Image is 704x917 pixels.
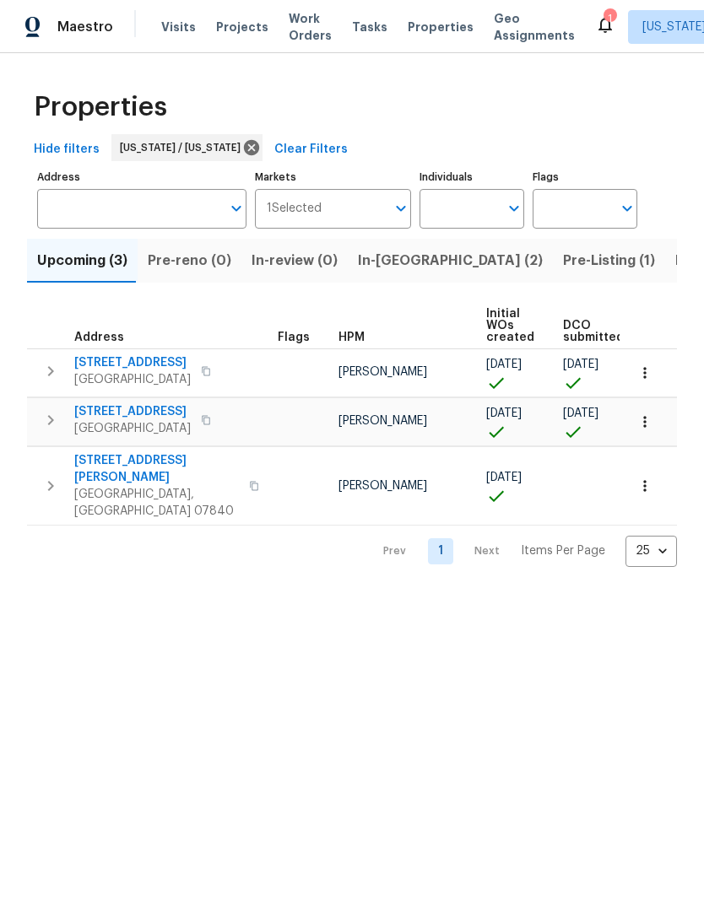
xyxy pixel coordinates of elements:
[358,249,543,272] span: In-[GEOGRAPHIC_DATA] (2)
[37,172,246,182] label: Address
[563,407,598,419] span: [DATE]
[615,197,639,220] button: Open
[389,197,413,220] button: Open
[74,452,239,486] span: [STREET_ADDRESS][PERSON_NAME]
[278,332,310,343] span: Flags
[338,332,365,343] span: HPM
[267,202,322,216] span: 1 Selected
[74,332,124,343] span: Address
[521,542,605,559] p: Items Per Page
[74,371,191,388] span: [GEOGRAPHIC_DATA]
[502,197,526,220] button: Open
[255,172,412,182] label: Markets
[352,21,387,33] span: Tasks
[420,172,524,182] label: Individuals
[338,366,427,378] span: [PERSON_NAME]
[74,403,191,420] span: [STREET_ADDRESS]
[486,359,522,370] span: [DATE]
[27,134,106,165] button: Hide filters
[120,139,247,156] span: [US_STATE] / [US_STATE]
[625,529,677,573] div: 25
[338,415,427,427] span: [PERSON_NAME]
[289,10,332,44] span: Work Orders
[111,134,263,161] div: [US_STATE] / [US_STATE]
[148,249,231,272] span: Pre-reno (0)
[494,10,575,44] span: Geo Assignments
[57,19,113,35] span: Maestro
[533,172,637,182] label: Flags
[486,308,534,343] span: Initial WOs created
[74,486,239,520] span: [GEOGRAPHIC_DATA], [GEOGRAPHIC_DATA] 07840
[74,354,191,371] span: [STREET_ADDRESS]
[34,139,100,160] span: Hide filters
[74,420,191,437] span: [GEOGRAPHIC_DATA]
[161,19,196,35] span: Visits
[428,538,453,564] a: Goto page 1
[486,407,522,419] span: [DATE]
[37,249,127,272] span: Upcoming (3)
[216,19,268,35] span: Projects
[225,197,248,220] button: Open
[338,480,427,492] span: [PERSON_NAME]
[34,99,167,116] span: Properties
[408,19,474,35] span: Properties
[563,320,624,343] span: DCO submitted
[604,10,615,27] div: 1
[367,536,677,567] nav: Pagination Navigation
[486,472,522,483] span: [DATE]
[252,249,338,272] span: In-review (0)
[563,249,655,272] span: Pre-Listing (1)
[563,359,598,370] span: [DATE]
[268,134,355,165] button: Clear Filters
[274,139,348,160] span: Clear Filters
